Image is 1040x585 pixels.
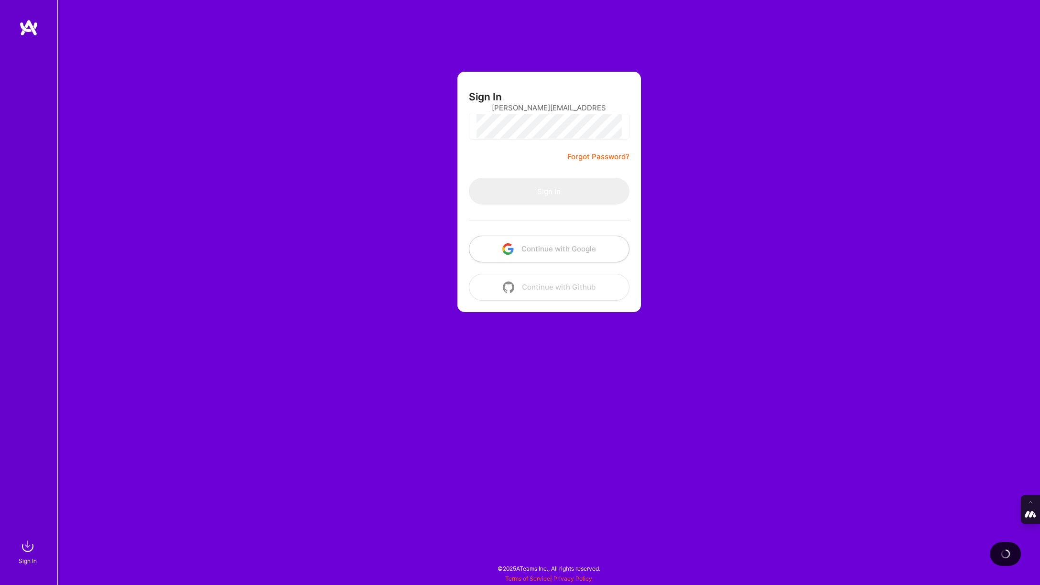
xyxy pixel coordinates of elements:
[469,236,629,262] button: Continue with Google
[567,151,629,162] a: Forgot Password?
[502,243,514,255] img: icon
[503,282,514,293] img: icon
[505,575,550,582] a: Terms of Service
[57,556,1040,580] div: © 2025 ATeams Inc., All rights reserved.
[19,556,37,566] div: Sign In
[20,537,37,566] a: sign inSign In
[19,19,38,36] img: logo
[505,575,592,582] span: |
[999,547,1012,561] img: loading
[469,91,502,103] h3: Sign In
[18,537,37,556] img: sign in
[553,575,592,582] a: Privacy Policy
[469,178,629,205] button: Sign In
[469,274,629,301] button: Continue with Github
[492,96,607,120] input: Email...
